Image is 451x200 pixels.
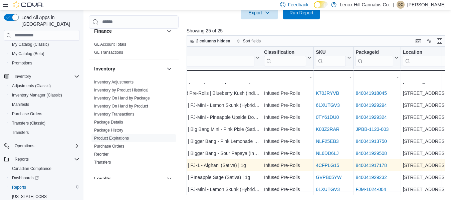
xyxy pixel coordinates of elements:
[94,120,123,125] a: Package Details
[316,78,339,84] a: 132HYLAL
[187,27,448,34] p: Showing 25 of 25
[9,50,47,58] a: My Catalog (Beta)
[9,101,32,109] a: Manifests
[356,151,387,156] a: 840041929508
[314,1,328,8] input: Dark Mode
[9,50,79,58] span: My Catalog (Beta)
[94,152,108,157] span: Reorder
[264,73,311,81] div: -
[264,89,311,97] div: Infused Pre-Rolls
[9,91,79,99] span: Inventory Manager (Classic)
[9,119,79,127] span: Transfers (Classic)
[165,65,173,73] button: Inventory
[356,127,389,132] a: JPBB-1123-003
[316,49,351,66] button: SKU
[9,59,35,67] a: Promotions
[94,42,126,47] span: GL Account Totals
[397,1,405,9] div: Dominick Cuffaro
[94,128,123,133] a: Package History
[12,194,47,199] span: [US_STATE] CCRS
[12,142,37,150] button: Operations
[12,142,79,150] span: Operations
[356,73,398,81] div: -
[94,65,115,72] h3: Inventory
[9,82,53,90] a: Adjustments (Classic)
[356,187,386,192] a: FJM-1024-004
[94,80,134,84] a: Inventory Adjustments
[7,58,82,68] button: Promotions
[12,130,29,135] span: Transfers
[187,37,233,45] button: 2 columns hidden
[131,49,254,56] div: Product
[356,49,398,66] button: PackageId
[94,160,111,165] a: Transfers
[131,89,260,97] div: Jetpacks | 5pk (.6g) Infused Pre-Rolls | Blueberry Kush (Indica) | 3g
[340,1,390,9] p: Lenox Hill Cannabis Co.
[398,1,403,9] span: DC
[165,175,173,183] button: Loyalty
[12,72,79,80] span: Inventory
[12,111,42,117] span: Purchase Orders
[12,166,51,171] span: Canadian Compliance
[7,119,82,128] button: Transfers (Classic)
[7,81,82,90] button: Adjustments (Classic)
[234,37,263,45] button: Sort fields
[89,40,179,59] div: Finance
[9,59,79,67] span: Promotions
[9,129,79,137] span: Transfers
[316,151,339,156] a: NL6DD6LJ
[94,88,149,92] a: Inventory by Product Historical
[7,109,82,119] button: Purchase Orders
[94,175,110,182] h3: Loyalty
[9,174,79,182] span: Dashboards
[316,175,342,180] a: GVPB05YW
[94,96,150,101] a: Inventory On Hand by Package
[356,90,387,96] a: 840041918045
[393,1,394,9] p: |
[264,185,311,193] div: Infused Pre-Rolls
[316,163,339,168] a: 4CFPLG15
[12,83,51,88] span: Adjustments (Classic)
[316,73,351,81] div: -
[9,183,79,191] span: Reports
[12,155,79,163] span: Reports
[165,27,173,35] button: Finance
[403,49,451,56] div: Location
[9,165,79,173] span: Canadian Compliance
[15,74,31,79] span: Inventory
[7,164,82,173] button: Canadian Compliance
[1,155,82,164] button: Reports
[264,49,311,66] button: Classification
[196,38,230,44] span: 2 columns hidden
[407,1,446,9] p: [PERSON_NAME]
[264,173,311,181] div: Infused Pre-Rolls
[9,40,79,48] span: My Catalog (Classic)
[9,101,79,109] span: Manifests
[131,173,260,181] div: Jetpacks | Pre-Roll Infused | PIneapple Sage (Sativa) | 1g
[7,100,82,109] button: Manifests
[9,82,79,90] span: Adjustments (Classic)
[94,50,123,55] a: GL Transactions
[12,60,32,66] span: Promotions
[94,28,164,34] button: Finance
[131,49,254,66] div: Product
[316,90,339,96] a: K70JRYVB
[12,42,49,47] span: My Catalog (Classic)
[12,51,44,56] span: My Catalog (Beta)
[264,49,306,66] div: Classification
[12,155,31,163] button: Reports
[15,157,29,162] span: Reports
[94,104,148,109] a: Inventory On Hand by Product
[94,65,164,72] button: Inventory
[94,112,135,117] a: Inventory Transactions
[356,139,387,144] a: 840041913750
[94,144,125,149] span: Purchase Orders
[9,91,65,99] a: Inventory Manager (Classic)
[356,115,387,120] a: 840041929324
[403,49,451,66] div: Location
[1,72,82,81] button: Inventory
